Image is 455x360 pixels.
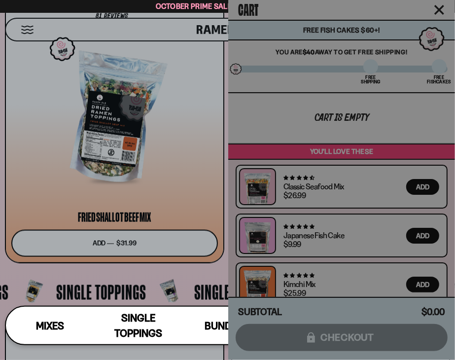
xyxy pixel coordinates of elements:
[182,307,271,344] a: Bundles
[156,1,300,11] span: October Prime Sale: 15% off Sitewide
[205,320,249,332] span: Bundles
[114,312,162,339] span: Single Toppings
[6,307,94,344] a: Mixes
[36,320,64,332] span: Mixes
[94,307,182,344] a: Single Toppings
